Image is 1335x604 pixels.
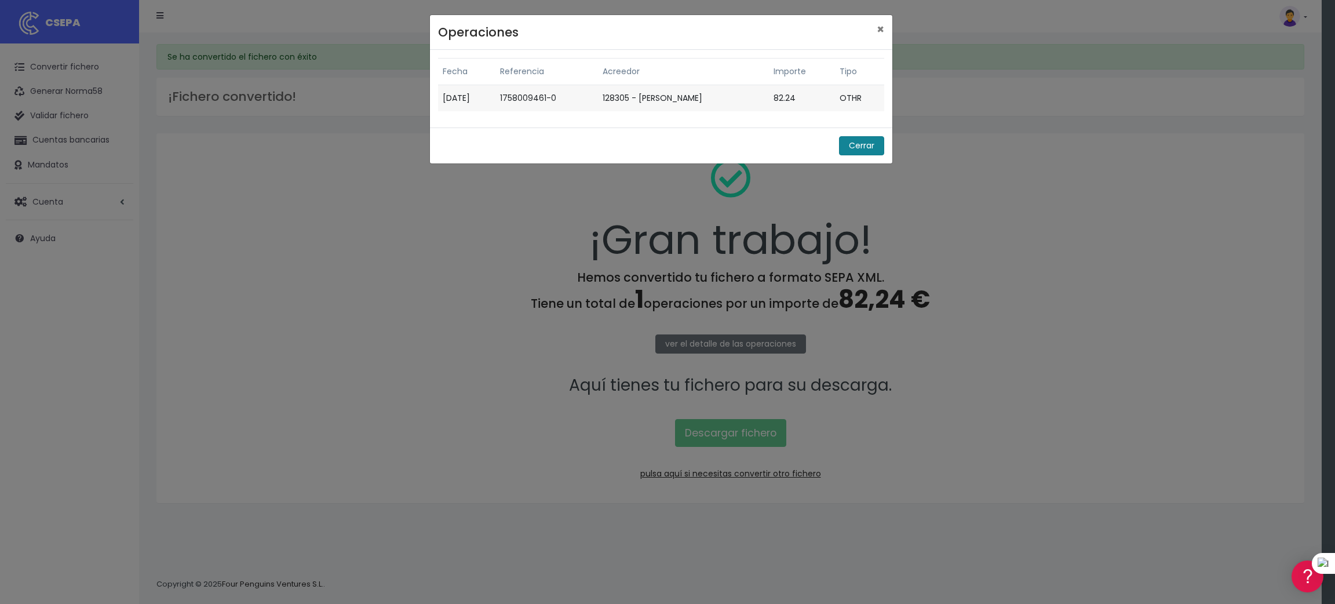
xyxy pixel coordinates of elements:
[12,165,220,183] a: Problemas habituales
[769,59,834,85] th: Importe
[12,296,220,314] a: API
[12,81,220,92] div: Información general
[598,59,769,85] th: Acreedor
[877,21,884,38] span: ×
[12,310,220,330] button: Contáctanos
[598,85,769,112] td: 128305 - [PERSON_NAME]
[438,59,495,85] th: Fecha
[12,278,220,289] div: Programadores
[12,99,220,117] a: Información general
[12,128,220,139] div: Convertir ficheros
[12,230,220,241] div: Facturación
[835,59,884,85] th: Tipo
[839,136,884,155] button: Cerrar
[159,334,223,345] a: POWERED BY ENCHANT
[438,23,519,42] h4: Operaciones
[12,201,220,219] a: Perfiles de empresas
[495,59,599,85] th: Referencia
[12,249,220,267] a: General
[869,15,892,43] button: Close
[12,147,220,165] a: Formatos
[438,85,495,112] td: [DATE]
[769,85,834,112] td: 82.24
[12,183,220,201] a: Videotutoriales
[495,85,599,112] td: 1758009461-0
[835,85,884,112] td: OTHR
